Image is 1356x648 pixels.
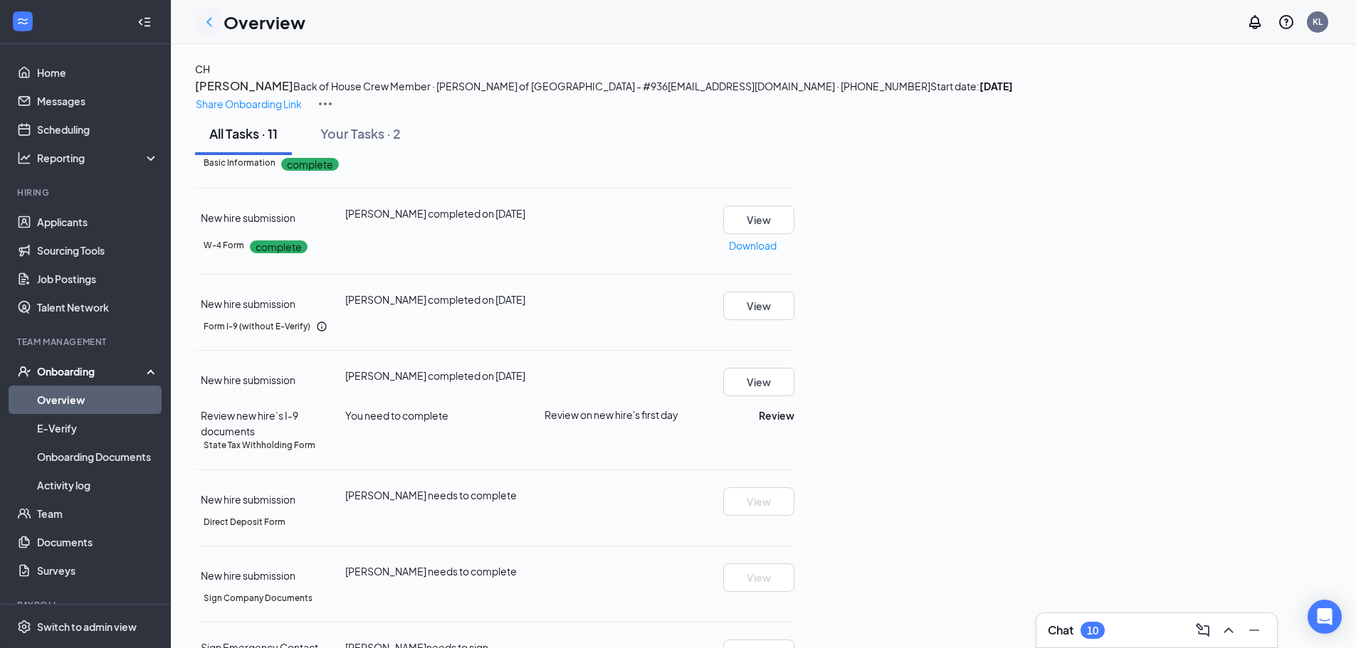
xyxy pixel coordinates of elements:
div: Onboarding [37,364,147,378]
span: New hire submission [201,569,295,582]
button: [PERSON_NAME] [195,77,293,95]
div: 10 [1087,625,1098,637]
div: KL [1313,16,1323,28]
span: New hire submission [201,297,295,310]
a: Documents [37,528,159,556]
a: Onboarding Documents [37,442,159,471]
a: Overview [37,386,159,414]
svg: Info [316,321,327,332]
span: New hire submission [201,373,295,386]
a: Scheduling [37,115,159,144]
a: Sourcing Tools [37,236,159,265]
a: Team [37,499,159,528]
p: complete [281,158,339,171]
svg: Minimize [1246,622,1263,639]
a: Applicants [37,208,159,236]
span: Review on new hire's first day [545,408,678,422]
span: [PERSON_NAME] needs to complete [345,489,517,501]
button: Minimize [1243,619,1266,642]
button: Share Onboarding Link [195,95,303,112]
span: New hire submission [201,211,295,224]
div: All Tasks · 11 [209,124,278,142]
h1: Overview [224,10,305,34]
svg: ComposeMessage [1194,622,1212,639]
span: [PERSON_NAME] completed on [DATE] [345,369,525,382]
p: Download [729,238,777,253]
h3: Chat [1048,622,1073,638]
button: View [723,292,794,320]
svg: WorkstreamLogo [16,14,30,28]
button: Review [759,408,794,423]
h5: W-4 Form [204,239,244,252]
h5: Sign Company Documents [204,592,312,605]
svg: ChevronLeft [201,14,218,31]
span: [PERSON_NAME] completed on [DATE] [345,207,525,220]
span: [PERSON_NAME] completed on [DATE] [345,293,525,306]
button: View [723,206,794,234]
span: Back of House Crew Member · [PERSON_NAME] of [GEOGRAPHIC_DATA] - #936 [293,80,668,92]
a: Talent Network [37,293,159,322]
div: Open Intercom Messenger [1308,600,1342,634]
h5: State Tax Withholding Form [204,439,315,452]
span: You need to complete [345,409,448,422]
button: CH [195,61,210,77]
p: complete [250,240,308,253]
strong: [DATE] [979,80,1013,92]
a: Home [37,58,159,87]
span: New hire submission [201,493,295,506]
a: Surveys [37,556,159,585]
button: ComposeMessage [1192,619,1214,642]
span: Review new hire’s I-9 documents [201,409,298,437]
button: Download [728,234,777,257]
a: E-Verify [37,414,159,442]
h5: Direct Deposit Form [204,516,285,529]
p: Share Onboarding Link [196,96,302,112]
div: Reporting [37,151,159,165]
h5: Basic Information [204,156,275,169]
h5: Form I-9 (without E-Verify) [204,320,310,333]
a: Activity log [37,471,159,499]
svg: Collapse [137,15,152,29]
svg: ChevronUp [1220,622,1237,639]
div: Your Tasks · 2 [320,124,401,142]
button: View [723,368,794,396]
img: More Actions [317,95,334,112]
svg: Settings [17,620,31,634]
span: [PERSON_NAME] needs to complete [345,565,517,578]
span: Start date: [930,80,1013,92]
svg: Analysis [17,151,31,165]
div: Payroll [17,599,156,611]
a: Job Postings [37,265,159,293]
a: Messages [37,87,159,115]
div: Hiring [17,186,156,198]
button: View [723,563,794,592]
div: Switch to admin view [37,620,137,634]
span: [EMAIL_ADDRESS][DOMAIN_NAME] · [PHONE_NUMBER] [668,80,930,92]
svg: Notifications [1246,14,1263,31]
svg: UserCheck [17,364,31,378]
button: ChevronUp [1217,619,1240,642]
svg: QuestionInfo [1278,14,1295,31]
button: View [723,487,794,516]
div: Team Management [17,336,156,348]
